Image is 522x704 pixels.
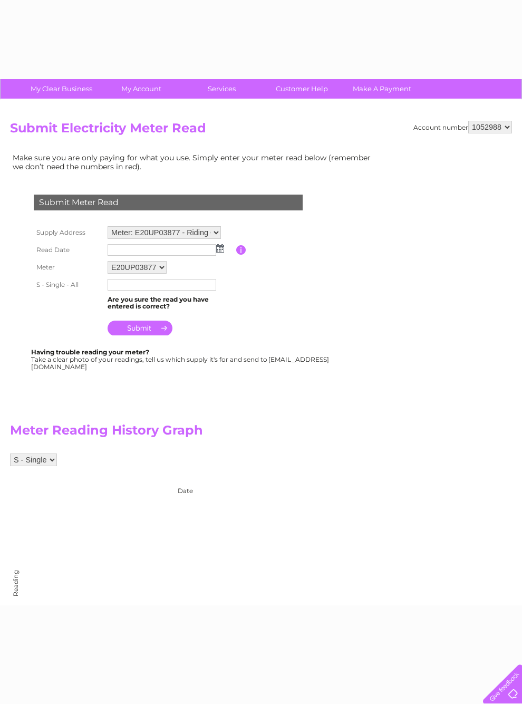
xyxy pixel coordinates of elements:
[258,79,345,99] a: Customer Help
[31,276,105,293] th: S - Single - All
[31,224,105,242] th: Supply Address
[10,477,379,495] div: Date
[34,195,303,210] div: Submit Meter Read
[236,245,246,255] input: Information
[31,258,105,276] th: Meter
[105,293,236,313] td: Are you sure the read you have entered is correct?
[31,348,149,356] b: Having trouble reading your meter?
[10,423,379,443] h2: Meter Reading History Graph
[98,79,185,99] a: My Account
[413,121,512,133] div: Account number
[339,79,426,99] a: Make A Payment
[12,585,20,596] div: Reading
[10,121,512,141] h2: Submit Electricity Meter Read
[108,321,172,335] input: Submit
[216,244,224,253] img: ...
[31,242,105,258] th: Read Date
[10,151,379,173] td: Make sure you are only paying for what you use. Simply enter your meter read below (remember we d...
[31,349,331,370] div: Take a clear photo of your readings, tell us which supply it's for and send to [EMAIL_ADDRESS][DO...
[178,79,265,99] a: Services
[18,79,105,99] a: My Clear Business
